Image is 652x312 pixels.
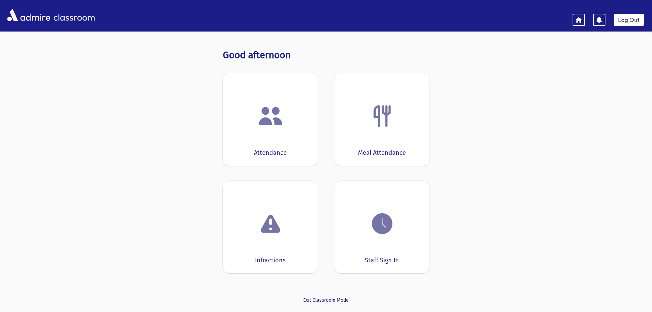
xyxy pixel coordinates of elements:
[223,49,430,61] h3: Good afternoon
[258,212,284,238] img: exclamation.png
[254,148,287,158] div: Attendance
[365,256,399,265] div: Staff Sign In
[255,256,285,265] div: Infractions
[614,14,644,26] a: Log Out
[258,103,284,129] img: users.png
[52,6,95,24] span: classroom
[369,211,395,237] img: clock.png
[369,103,395,129] img: Fork.png
[223,297,430,304] a: Exit Classroom Mode
[358,148,406,158] div: Meal Attendance
[5,7,52,23] img: AdmirePro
